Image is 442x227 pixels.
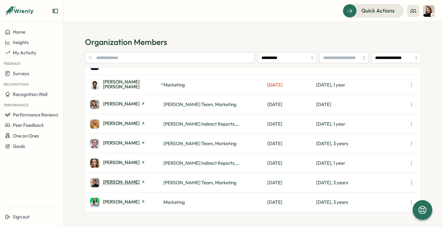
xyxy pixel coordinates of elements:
span: My Activity [13,50,36,56]
p: [DATE], 3 years [316,140,407,147]
img: Sophia Whitham [90,178,99,187]
img: Hantz Leger [90,80,99,90]
a: Hantz Leger[PERSON_NAME] [PERSON_NAME] [90,79,163,90]
img: Sophia Wilkinson [90,198,99,207]
a: Sophia Whitham[PERSON_NAME] [90,178,163,187]
span: Performance Reviews [13,112,58,118]
span: [PERSON_NAME] Team, Marketing [163,141,236,146]
span: Sign out [13,214,30,220]
span: One on Ones [13,133,39,139]
span: [PERSON_NAME] [103,141,140,145]
p: [DATE] [267,101,316,108]
span: [PERSON_NAME] [103,121,140,126]
span: [PERSON_NAME] [103,180,140,184]
p: [DATE] [267,121,316,127]
span: Peer Feedback [13,122,44,128]
p: [DATE] [267,179,316,186]
img: Sarah Rutter [90,159,99,168]
span: Insights [13,39,29,45]
span: [PERSON_NAME] Team, Marketing [163,101,236,107]
img: Hannah Dempster [423,5,435,17]
p: [DATE] [316,101,407,108]
span: Quick Actions [361,7,395,15]
img: Lucy Bird [90,119,99,129]
a: Sophia Wilkinson[PERSON_NAME] [90,198,163,207]
span: Marketing [163,82,185,88]
span: Surveys [13,71,29,76]
p: [DATE], 1 year [316,160,407,167]
p: [DATE], 3 years [316,179,407,186]
span: [PERSON_NAME] Indirect Reports,... [163,121,239,127]
a: Max Shuter[PERSON_NAME] [90,139,163,148]
img: Max Shuter [90,139,99,148]
span: Goals [13,143,25,149]
button: Quick Actions [343,4,404,17]
p: [DATE] [267,199,316,206]
span: [PERSON_NAME] [103,101,140,106]
span: Recognition Wall [13,91,47,97]
img: Julie Gu [90,100,99,109]
span: [PERSON_NAME] Team, Marketing [163,62,236,68]
span: [PERSON_NAME] [103,160,140,165]
span: [PERSON_NAME] Team, Marketing [163,180,236,185]
p: [DATE], 3 years [316,199,407,206]
a: Sarah Rutter[PERSON_NAME] [90,159,163,168]
span: Home [13,29,25,35]
p: [DATE] [267,160,316,167]
p: [DATE], 1 year [316,121,407,127]
span: [PERSON_NAME] [PERSON_NAME] [103,79,159,89]
p: [DATE] [267,140,316,147]
span: Marketing [163,199,185,205]
span: [PERSON_NAME] [103,200,140,204]
h1: Organization Members [85,37,421,47]
p: [DATE], 1 year [316,82,407,88]
span: [PERSON_NAME] Indirect Reports,... [163,160,239,166]
a: Julie Gu[PERSON_NAME] [90,100,163,109]
a: Lucy Bird[PERSON_NAME] [90,119,163,129]
button: Expand sidebar [52,8,58,14]
p: [DATE] [267,82,316,88]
